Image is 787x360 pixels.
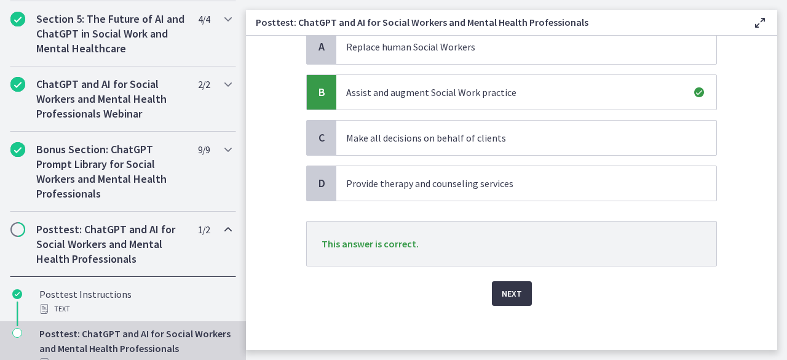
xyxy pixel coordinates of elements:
[346,176,682,191] p: Provide therapy and counseling services
[346,39,682,54] p: Replace human Social Workers
[314,176,329,191] span: D
[198,222,210,237] span: 1 / 2
[256,15,733,30] h3: Posttest: ChatGPT and AI for Social Workers and Mental Health Professionals
[198,77,210,92] span: 2 / 2
[314,85,329,100] span: B
[322,238,419,250] span: This answer is correct.
[36,12,186,56] h2: Section 5: The Future of AI and ChatGPT in Social Work and Mental Healthcare
[198,142,210,157] span: 9 / 9
[314,130,329,145] span: C
[502,286,522,301] span: Next
[39,287,231,316] div: Posttest Instructions
[314,39,329,54] span: A
[36,222,186,266] h2: Posttest: ChatGPT and AI for Social Workers and Mental Health Professionals
[198,12,210,26] span: 4 / 4
[10,77,25,92] i: Completed
[10,12,25,26] i: Completed
[346,130,682,145] p: Make all decisions on behalf of clients
[346,85,682,100] p: Assist and augment Social Work practice
[36,77,186,121] h2: ChatGPT and AI for Social Workers and Mental Health Professionals Webinar
[12,289,22,299] i: Completed
[492,281,532,306] button: Next
[10,142,25,157] i: Completed
[36,142,186,201] h2: Bonus Section: ChatGPT Prompt Library for Social Workers and Mental Health Professionals
[39,302,231,316] div: Text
